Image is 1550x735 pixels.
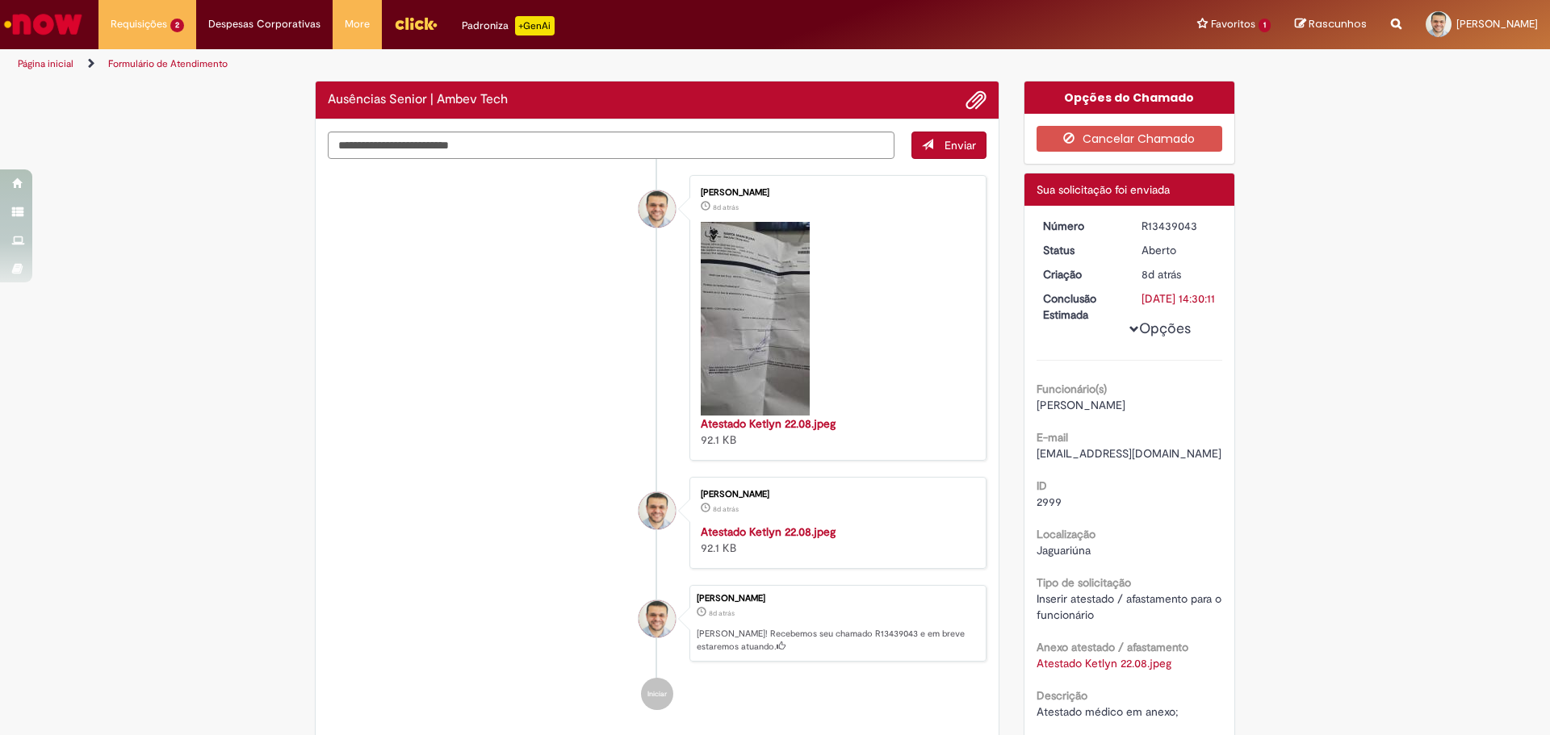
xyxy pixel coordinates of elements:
span: 8d atrás [713,504,739,514]
dt: Número [1031,218,1130,234]
div: 92.1 KB [701,524,970,556]
div: Padroniza [462,16,555,35]
img: click_logo_yellow_360x200.png [394,11,438,35]
b: ID [1037,478,1047,493]
span: Enviar [945,138,976,152]
a: Atestado Ketlyn 22.08.jpeg [701,416,836,431]
time: 22/08/2025 10:29:00 [713,504,739,514]
span: Rascunhos [1309,16,1367,31]
div: Artur de Sousa Cardoso [639,492,676,529]
time: 22/08/2025 10:30:08 [709,608,735,618]
div: [PERSON_NAME] [701,188,970,198]
span: 8d atrás [1142,267,1181,282]
time: 22/08/2025 10:30:04 [713,203,739,212]
p: [PERSON_NAME]! Recebemos seu chamado R13439043 e em breve estaremos atuando. [697,628,978,653]
a: Rascunhos [1295,17,1367,32]
span: 2999 [1037,495,1062,509]
span: Favoritos [1211,16,1255,32]
ul: Trilhas de página [12,49,1021,79]
div: 92.1 KB [701,416,970,448]
h2: Ausências Senior | Ambev Tech Histórico de tíquete [328,93,508,107]
a: Download de Atestado Ketlyn 22.08.jpeg [1037,656,1171,670]
span: Despesas Corporativas [208,16,320,32]
span: Sua solicitação foi enviada [1037,182,1170,197]
div: [PERSON_NAME] [701,490,970,499]
span: Atestado médico em anexo; [1037,704,1179,719]
b: Funcionário(s) [1037,382,1107,396]
ul: Histórico de tíquete [328,159,987,727]
span: Inserir atestado / afastamento para o funcionário [1037,591,1225,622]
button: Enviar [911,132,987,159]
b: Anexo atestado / afastamento [1037,640,1188,654]
li: Artur de Sousa Cardoso [328,585,987,662]
span: [PERSON_NAME] [1037,398,1125,412]
div: Opções do Chamado [1024,81,1235,114]
dt: Status [1031,242,1130,258]
dt: Conclusão Estimada [1031,290,1130,323]
span: 8d atrás [709,608,735,618]
div: Artur de Sousa Cardoso [639,600,676,637]
time: 22/08/2025 10:30:08 [1142,267,1181,282]
b: Localização [1037,527,1095,541]
div: Artur de Sousa Cardoso [639,190,676,228]
div: Aberto [1142,242,1217,258]
span: 1 [1259,19,1271,32]
textarea: Digite sua mensagem aqui... [328,132,894,159]
img: ServiceNow [2,8,85,40]
button: Cancelar Chamado [1037,126,1223,152]
span: 8d atrás [713,203,739,212]
b: E-mail [1037,430,1068,445]
button: Adicionar anexos [966,90,987,111]
span: [EMAIL_ADDRESS][DOMAIN_NAME] [1037,446,1221,461]
div: R13439043 [1142,218,1217,234]
b: Tipo de solicitação [1037,575,1131,590]
div: [DATE] 14:30:11 [1142,290,1217,307]
span: Jaguariúna [1037,543,1091,558]
b: Descrição [1037,688,1087,703]
a: Página inicial [18,57,73,70]
a: Formulário de Atendimento [108,57,228,70]
div: 22/08/2025 10:30:08 [1142,266,1217,282]
span: 2 [170,19,184,32]
p: +GenAi [515,16,555,35]
div: [PERSON_NAME] [697,594,978,603]
span: More [345,16,370,32]
span: Requisições [111,16,167,32]
a: Atestado Ketlyn 22.08.jpeg [701,524,836,539]
span: [PERSON_NAME] [1456,17,1538,31]
dt: Criação [1031,266,1130,282]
